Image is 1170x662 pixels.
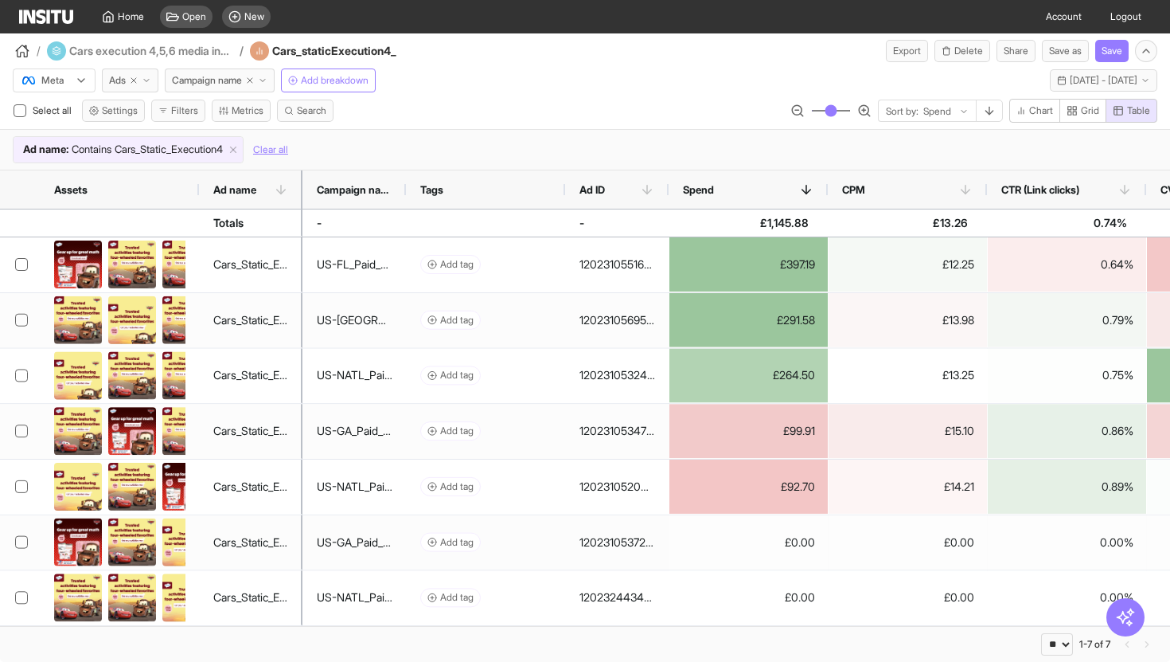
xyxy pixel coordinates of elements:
[828,170,987,209] div: CPM
[669,210,828,236] div: £1,145.88
[988,570,1146,625] div: 0.00%
[829,293,987,347] div: £13.98
[440,591,474,604] span: Add tag
[420,588,481,607] button: Add tag
[109,74,126,87] span: Ads
[579,359,655,391] div: 120231053248640432
[14,137,243,163] div: Ad name:ContainsCars_Static_Execution4
[829,210,987,236] div: £13.26
[151,100,205,122] button: Filters
[281,69,376,92] button: Add breakdown
[317,249,392,280] div: US-FL_Paid_Social_Prospecting_Interests_Sales_Disney_Properties_July25
[669,293,828,347] div: £291.58
[829,570,987,625] div: £0.00
[54,183,88,196] span: Assets
[996,40,1035,62] button: Share
[213,471,287,503] div: Cars_Static_Execution4_Test
[842,183,865,196] span: CPM
[934,40,990,62] button: Delete
[317,359,392,391] div: US-NATL_Paid_Social_Prospecting_Interests_Sales_Disney_Properties_July25
[165,69,275,92] button: Campaign name
[440,480,474,493] span: Add tag
[301,74,369,87] span: Add breakdown
[102,69,158,92] button: Ads
[440,425,474,437] span: Add tag
[669,170,828,209] div: Spend
[317,582,392,613] div: US-NATL_Paid_Social_Prospecting_Interests_Sales_Disney_Properties_July25
[683,183,714,196] span: Spend
[23,142,68,158] span: Ad name :
[420,421,481,441] button: Add tag
[420,477,481,496] button: Add tag
[1009,99,1060,123] button: Chart
[199,170,302,209] div: Ad name
[669,515,828,570] div: £0.00
[317,183,392,196] span: Campaign name
[317,526,392,558] div: US-GA_Paid_Social_Prospecting_Interests_Sales_Disney_Properties_July25
[272,43,439,59] h4: Cars_staticExecution4_
[317,415,392,447] div: US-GA_Paid_Social_Prospecting_Interests_Sales_Disney_Properties_July25
[1106,99,1157,123] button: Table
[213,210,244,236] div: Totals
[1079,638,1110,651] div: 1-7 of 7
[297,104,326,117] span: Search
[988,348,1146,402] div: 0.75%
[579,304,655,336] div: 120231056952050432
[669,570,828,625] div: £0.00
[1050,69,1157,92] button: [DATE] - [DATE]
[420,255,481,274] button: Add tag
[1127,104,1150,117] span: Table
[669,404,828,458] div: £99.91
[82,100,145,122] button: Settings
[1042,40,1089,62] button: Save as
[420,311,481,330] button: Add tag
[579,415,655,447] div: 120231053476570432
[579,582,655,613] div: 120232443481150432
[1070,74,1137,87] span: [DATE] - [DATE]
[579,526,655,558] div: 120231053727590432
[182,10,206,23] span: Open
[317,471,392,503] div: US-NATL_Paid_Social_Prospecting_Interests_Sales_Disney_Properties_July25
[1059,99,1106,123] button: Grid
[829,460,987,514] div: £14.21
[669,348,828,402] div: £264.50
[829,237,987,292] div: £12.25
[1001,183,1079,196] span: CTR (Link clicks)
[988,237,1146,292] div: 0.64%
[213,183,256,196] span: Ad name
[565,170,669,209] div: Ad ID
[240,43,244,59] span: /
[118,10,144,23] span: Home
[669,460,828,514] div: £92.70
[33,104,75,116] span: Select all
[579,210,584,236] div: -
[317,304,392,336] div: US-[GEOGRAPHIC_DATA]
[115,142,223,158] span: Cars_Static_Execution4
[1029,104,1053,117] span: Chart
[213,582,287,613] div: Cars_Static_Execution4_Control
[244,10,264,23] span: New
[1081,104,1099,117] span: Grid
[829,348,987,402] div: £13.25
[669,237,828,292] div: £397.19
[69,43,235,59] h4: Cars execution 4,5,6 media investigation
[440,258,474,271] span: Add tag
[253,136,288,163] button: Clear all
[212,100,271,122] button: Metrics
[172,74,242,87] span: Campaign name
[579,183,605,196] span: Ad ID
[440,535,474,548] span: Add tag
[829,404,987,458] div: £15.10
[1095,40,1129,62] button: Save
[420,183,443,196] span: Tags
[19,10,73,24] img: Logo
[988,210,1146,236] div: 0.74%
[13,41,41,61] button: /
[987,170,1146,209] div: CTR (Link clicks)
[317,210,322,236] div: -
[213,526,287,558] div: Cars_Static_Execution4_Control
[988,404,1146,458] div: 0.86%
[47,41,244,61] div: Cars execution 4,5,6 media investigation
[213,359,287,391] div: Cars_Static_Execution4_Control
[102,104,138,117] span: Settings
